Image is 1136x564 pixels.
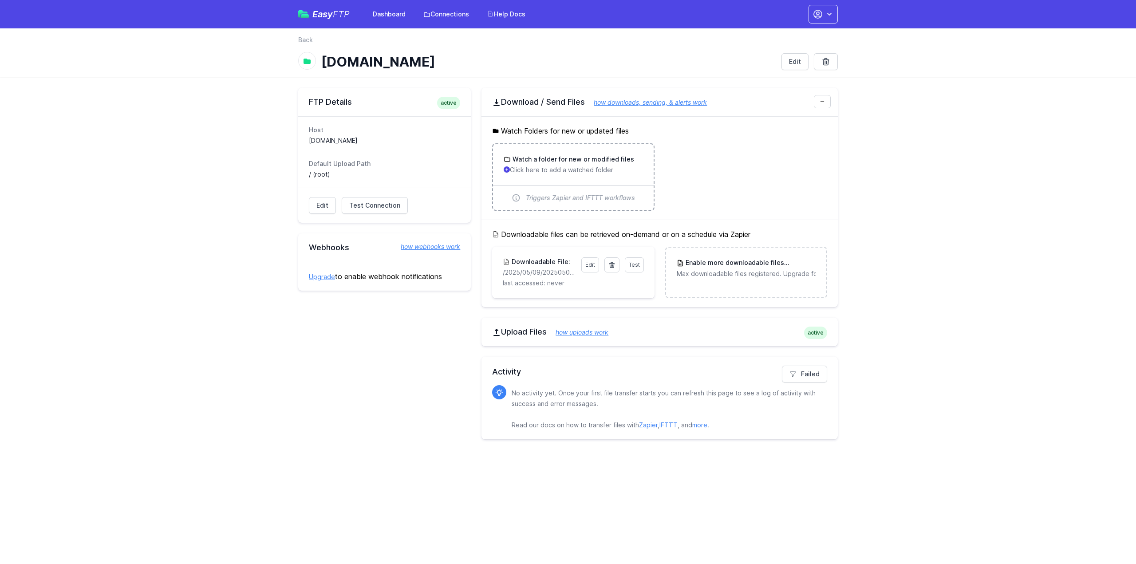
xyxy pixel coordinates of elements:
[666,248,826,289] a: Enable more downloadable filesUpgrade Max downloadable files registered. Upgrade for more.
[309,159,460,168] dt: Default Upload Path
[629,261,640,268] span: Test
[684,258,816,268] h3: Enable more downloadable files
[298,35,838,50] nav: Breadcrumb
[510,257,570,266] h3: Downloadable File:
[298,10,350,19] a: EasyFTP
[492,97,827,107] h2: Download / Send Files
[784,259,816,268] span: Upgrade
[503,268,576,277] p: /2025/05/09/20250509171559_inbound_0422652309_0756011820.mp3
[312,10,350,19] span: Easy
[309,242,460,253] h2: Webhooks
[298,262,471,291] div: to enable webhook notifications
[512,388,820,430] p: No activity yet. Once your first file transfer starts you can refresh this page to see a log of a...
[781,53,809,70] a: Edit
[581,257,599,272] a: Edit
[298,10,309,18] img: easyftp_logo.png
[492,366,827,378] h2: Activity
[639,421,658,429] a: Zapier
[492,229,827,240] h5: Downloadable files can be retrieved on-demand or on a schedule via Zapier
[309,273,335,280] a: Upgrade
[309,126,460,134] dt: Host
[309,97,460,107] h2: FTP Details
[692,421,707,429] a: more
[782,366,827,383] a: Failed
[342,197,408,214] a: Test Connection
[309,170,460,179] dd: / (root)
[625,257,644,272] a: Test
[526,193,635,202] span: Triggers Zapier and IFTTT workflows
[511,155,634,164] h3: Watch a folder for new or modified files
[321,54,774,70] h1: [DOMAIN_NAME]
[309,136,460,145] dd: [DOMAIN_NAME]
[418,6,474,22] a: Connections
[677,269,816,278] p: Max downloadable files registered. Upgrade for more.
[504,166,643,174] p: Click here to add a watched folder
[659,421,678,429] a: IFTTT
[547,328,608,336] a: how uploads work
[437,97,460,109] span: active
[503,279,643,288] p: last accessed: never
[585,99,707,106] a: how downloads, sending, & alerts work
[804,327,827,339] span: active
[298,35,313,44] a: Back
[493,144,653,210] a: Watch a folder for new or modified files Click here to add a watched folder Triggers Zapier and I...
[333,9,350,20] span: FTP
[492,327,827,337] h2: Upload Files
[309,197,336,214] a: Edit
[367,6,411,22] a: Dashboard
[481,6,531,22] a: Help Docs
[349,201,400,210] span: Test Connection
[392,242,460,251] a: how webhooks work
[492,126,827,136] h5: Watch Folders for new or updated files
